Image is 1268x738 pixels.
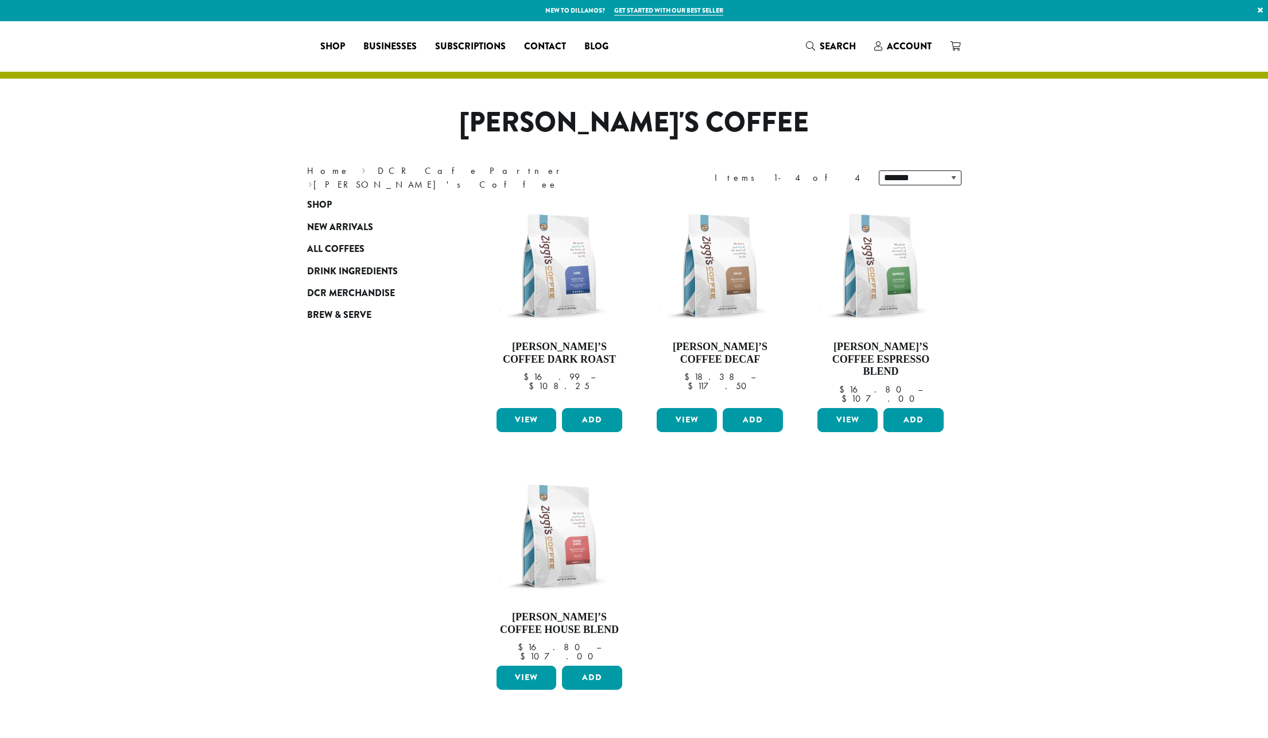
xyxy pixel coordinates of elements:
span: $ [688,380,697,392]
span: $ [524,371,533,383]
bdi: 16.80 [839,383,907,395]
h4: [PERSON_NAME]’s Coffee Espresso Blend [815,341,947,378]
bdi: 107.00 [842,393,920,405]
span: New Arrivals [307,220,373,235]
span: Blog [584,40,608,54]
span: $ [518,641,528,653]
button: Add [562,408,622,432]
a: View [657,408,717,432]
span: Brew & Serve [307,308,371,323]
a: Get started with our best seller [614,6,723,15]
span: – [591,371,595,383]
h1: [PERSON_NAME]'s Coffee [298,106,970,139]
a: Brew & Serve [307,304,445,326]
img: Ziggis-Decaf-Blend-12-oz.png [654,200,786,332]
bdi: 117.50 [688,380,752,392]
a: View [497,666,557,690]
a: [PERSON_NAME]’s Coffee Espresso Blend [815,200,947,403]
span: $ [520,650,530,662]
h4: [PERSON_NAME]’s Coffee Dark Roast [494,341,626,366]
bdi: 107.00 [520,650,599,662]
button: Add [723,408,783,432]
a: Home [307,165,350,177]
span: – [596,641,601,653]
img: Ziggis-House-Blend-12-oz.png [493,470,625,602]
span: $ [839,383,849,395]
span: Account [887,40,932,53]
div: Items 1-4 of 4 [715,171,862,185]
span: – [751,371,755,383]
img: Ziggis-Espresso-Blend-12-oz.png [815,200,947,332]
a: All Coffees [307,238,445,260]
span: $ [529,380,538,392]
nav: Breadcrumb [307,164,617,192]
a: Shop [311,37,354,56]
bdi: 18.38 [684,371,740,383]
span: DCR Merchandise [307,286,395,301]
bdi: 16.99 [524,371,580,383]
span: Subscriptions [435,40,506,54]
span: Contact [524,40,566,54]
span: › [362,160,366,178]
a: View [497,408,557,432]
h4: [PERSON_NAME]’s Coffee Decaf [654,341,786,366]
span: All Coffees [307,242,364,257]
span: $ [842,393,851,405]
span: Search [820,40,856,53]
a: DCR Merchandise [307,282,445,304]
a: DCR Cafe Partner [378,165,568,177]
button: Add [883,408,944,432]
bdi: 16.80 [518,641,585,653]
span: $ [684,371,694,383]
a: New Arrivals [307,216,445,238]
span: Drink Ingredients [307,265,398,279]
bdi: 108.25 [529,380,590,392]
a: Shop [307,194,445,216]
span: Shop [307,198,332,212]
a: [PERSON_NAME]’s Coffee Dark Roast [494,200,626,403]
a: [PERSON_NAME]’s Coffee House Blend [494,470,626,661]
img: Ziggis-Dark-Blend-12-oz.png [493,200,625,332]
a: Drink Ingredients [307,260,445,282]
button: Add [562,666,622,690]
a: Search [797,37,865,56]
span: Shop [320,40,345,54]
a: [PERSON_NAME]’s Coffee Decaf [654,200,786,403]
a: View [817,408,878,432]
span: – [918,383,922,395]
span: › [308,174,312,192]
span: Businesses [363,40,417,54]
h4: [PERSON_NAME]’s Coffee House Blend [494,611,626,636]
